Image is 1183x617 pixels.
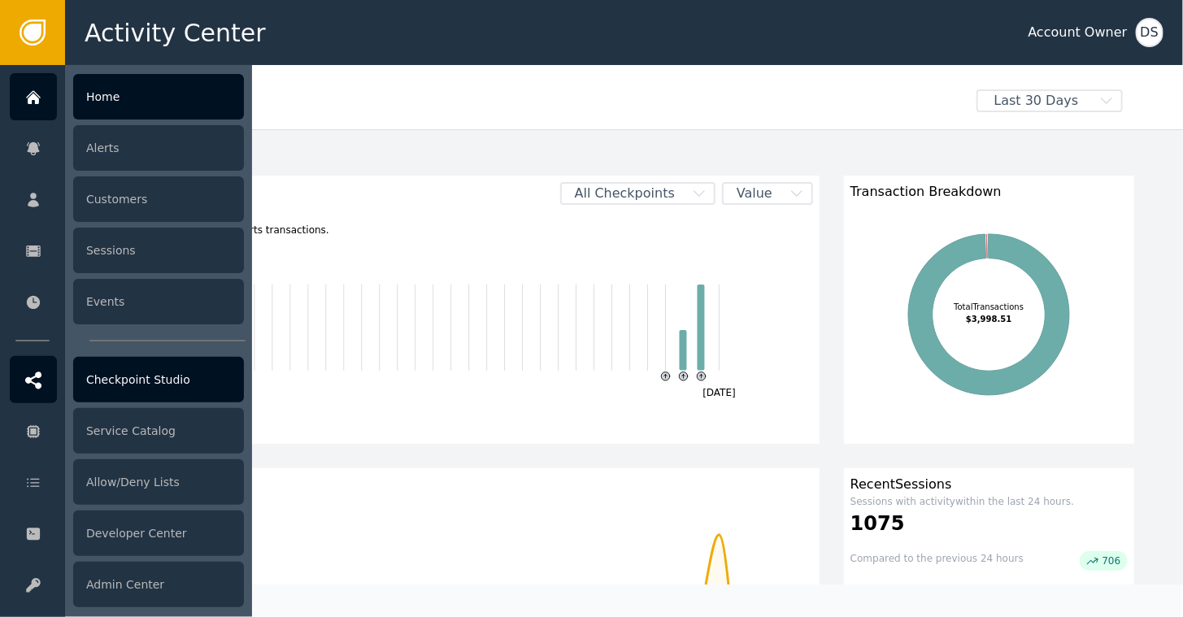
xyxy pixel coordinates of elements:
rect: Transaction2025-08-12 [680,330,687,370]
div: Sessions [73,228,244,273]
div: Alerts [73,125,244,171]
button: All Checkpoints [560,182,715,205]
span: All Checkpoints [562,184,688,203]
tspan: Total Transactions [953,302,1024,311]
span: Value [724,184,785,203]
div: Events [73,279,244,324]
div: Compared to the previous 24 hours [850,551,1024,571]
a: Alerts [10,124,244,172]
div: Service Catalog [73,408,244,454]
a: Home [10,73,244,120]
div: Checkpoint Studio [73,357,244,402]
text: [DATE] [702,387,736,398]
button: Last 30 Days [965,89,1134,112]
button: Value [722,182,813,205]
a: Allow/Deny Lists [10,458,244,506]
div: Customers [73,176,244,222]
span: Transaction Breakdown [850,182,1002,202]
a: Developer Center [10,510,244,557]
a: Customers [10,176,244,223]
a: Checkpoint Studio [10,356,244,403]
div: Home [73,74,244,119]
rect: Transaction2025-08-13 [698,285,705,370]
a: Events [10,278,244,325]
div: Allow/Deny Lists [73,459,244,505]
a: Service Catalog [10,407,244,454]
span: 706 [1103,553,1121,569]
div: Recent Sessions [850,475,1128,494]
div: Customers [121,475,813,494]
div: Sessions with activity within the last 24 hours. [850,494,1128,509]
a: Admin Center [10,561,244,608]
div: Developer Center [73,511,244,556]
div: 1075 [850,509,1128,538]
span: Last 30 Days [978,91,1095,111]
tspan: $3,998.51 [966,315,1011,324]
div: Account Owner [1029,23,1128,42]
span: Activity Center [85,15,266,51]
a: Sessions [10,227,244,274]
div: Admin Center [73,562,244,607]
button: DS [1136,18,1163,47]
div: Welcome [115,89,965,125]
